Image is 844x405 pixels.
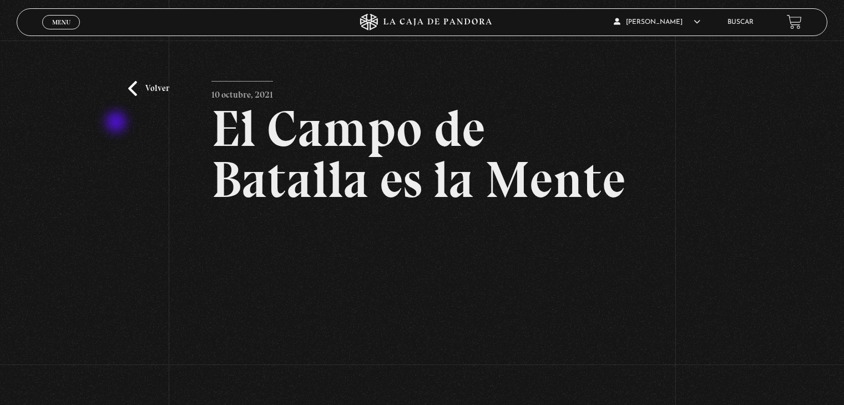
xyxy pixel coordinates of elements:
p: 10 octubre, 2021 [211,81,273,103]
span: [PERSON_NAME] [614,19,700,26]
span: Menu [52,19,70,26]
a: Buscar [727,19,754,26]
a: Volver [128,81,169,96]
a: View your shopping cart [787,14,802,29]
span: Cerrar [48,28,74,36]
h2: El Campo de Batalla es la Mente [211,103,633,205]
